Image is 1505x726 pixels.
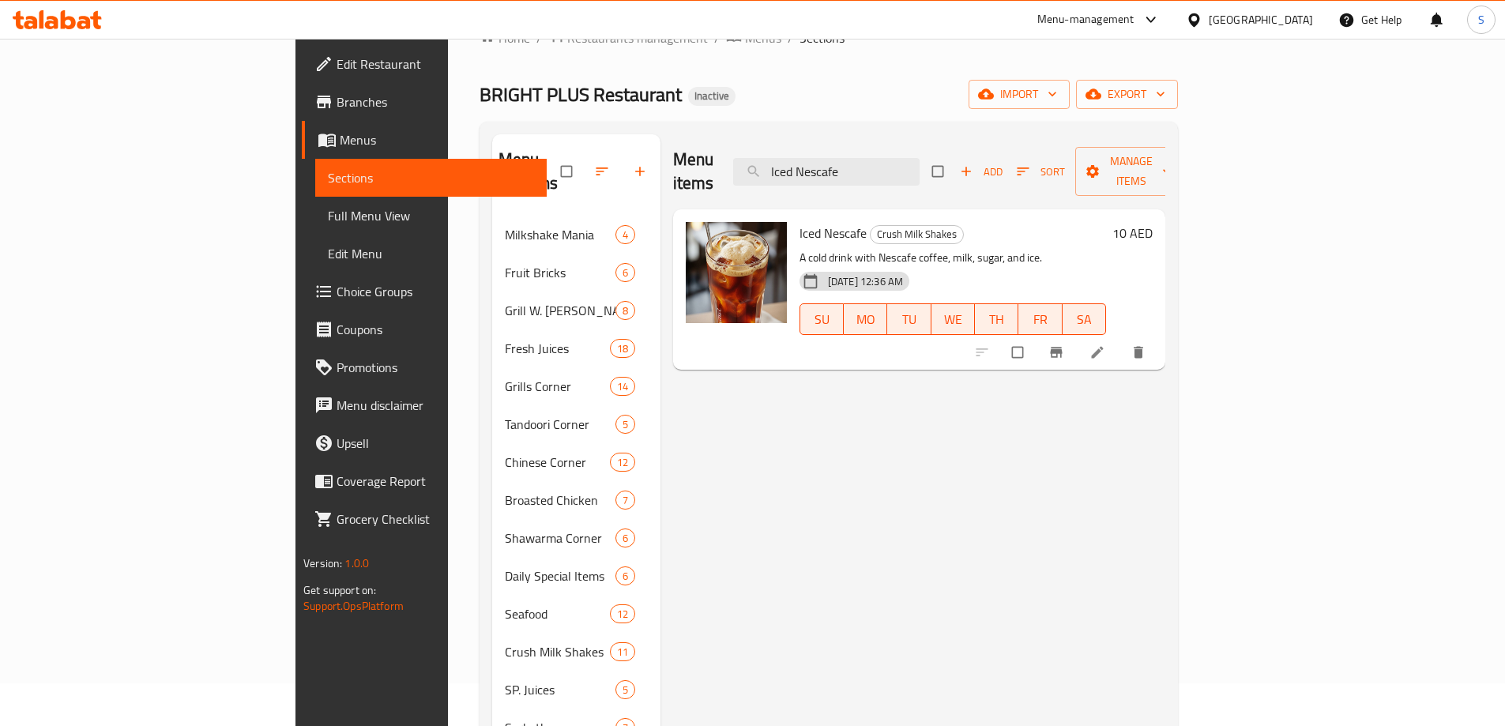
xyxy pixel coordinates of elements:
[302,500,547,538] a: Grocery Checklist
[981,308,1012,331] span: TH
[337,434,534,453] span: Upsell
[567,28,708,47] span: Restaurants management
[480,28,1178,48] nav: breadcrumb
[870,225,964,244] div: Crush Milk Shakes
[610,377,635,396] div: items
[800,303,844,335] button: SU
[688,89,736,103] span: Inactive
[302,424,547,462] a: Upsell
[615,225,635,244] div: items
[585,154,623,189] span: Sort sections
[611,645,634,660] span: 11
[1069,308,1100,331] span: SA
[505,263,615,282] span: Fruit Bricks
[505,415,615,434] span: Tandoori Corner
[315,159,547,197] a: Sections
[492,595,660,633] div: Seafood12
[807,308,837,331] span: SU
[938,308,969,331] span: WE
[981,85,1057,104] span: import
[337,282,534,301] span: Choice Groups
[850,308,881,331] span: MO
[340,130,534,149] span: Menus
[344,553,369,574] span: 1.0.0
[1088,152,1175,191] span: Manage items
[611,455,634,470] span: 12
[844,303,887,335] button: MO
[492,254,660,292] div: Fruit Bricks6
[616,493,634,508] span: 7
[480,77,682,112] span: BRIGHT PLUS Restaurant
[616,531,634,546] span: 6
[611,607,634,622] span: 12
[505,491,615,510] span: Broasted Chicken
[492,405,660,443] div: Tandoori Corner5
[492,292,660,329] div: Grill W. [PERSON_NAME]8
[302,310,547,348] a: Coupons
[1089,85,1165,104] span: export
[923,156,956,186] span: Select section
[505,377,610,396] span: Grills Corner
[610,642,635,661] div: items
[1017,163,1065,181] span: Sort
[302,348,547,386] a: Promotions
[337,472,534,491] span: Coverage Report
[337,92,534,111] span: Branches
[615,566,635,585] div: items
[303,580,376,600] span: Get support on:
[337,320,534,339] span: Coupons
[611,341,634,356] span: 18
[615,529,635,547] div: items
[505,642,610,661] span: Crush Milk Shakes
[956,160,1006,184] span: Add item
[505,453,610,472] span: Chinese Corner
[714,28,720,47] li: /
[610,339,635,358] div: items
[337,358,534,377] span: Promotions
[800,248,1106,268] p: A cold drink with Nescafe coffee, milk, sugar, and ice.
[492,557,660,595] div: Daily Special Items6
[887,303,931,335] button: TU
[615,415,635,434] div: items
[1112,222,1153,244] h6: 10 AED
[800,28,845,47] span: Sections
[505,680,615,699] span: SP. Juices
[1018,303,1062,335] button: FR
[616,683,634,698] span: 5
[726,28,781,48] a: Menus
[1075,147,1187,196] button: Manage items
[505,225,615,244] span: Milkshake Mania
[1037,10,1134,29] div: Menu-management
[610,453,635,472] div: items
[1013,160,1069,184] button: Sort
[492,633,660,671] div: Crush Milk Shakes11
[492,443,660,481] div: Chinese Corner12
[548,28,708,48] a: Restaurants management
[1209,11,1313,28] div: [GEOGRAPHIC_DATA]
[673,148,714,195] h2: Menu items
[788,28,793,47] li: /
[894,308,924,331] span: TU
[745,28,781,47] span: Menus
[302,273,547,310] a: Choice Groups
[969,80,1070,109] button: import
[960,163,1003,181] span: Add
[1089,344,1108,360] a: Edit menu item
[505,529,615,547] div: Shawarma Corner
[1003,337,1036,367] span: Select to update
[871,225,963,243] span: Crush Milk Shakes
[328,168,534,187] span: Sections
[505,301,615,320] span: Grill W. [PERSON_NAME]
[551,156,585,186] span: Select all sections
[302,45,547,83] a: Edit Restaurant
[492,671,660,709] div: SP. Juices5
[315,235,547,273] a: Edit Menu
[822,274,909,289] span: [DATE] 12:36 AM
[303,596,404,616] a: Support.OpsPlatform
[686,222,787,323] img: Iced Nescafe
[492,367,660,405] div: Grills Corner14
